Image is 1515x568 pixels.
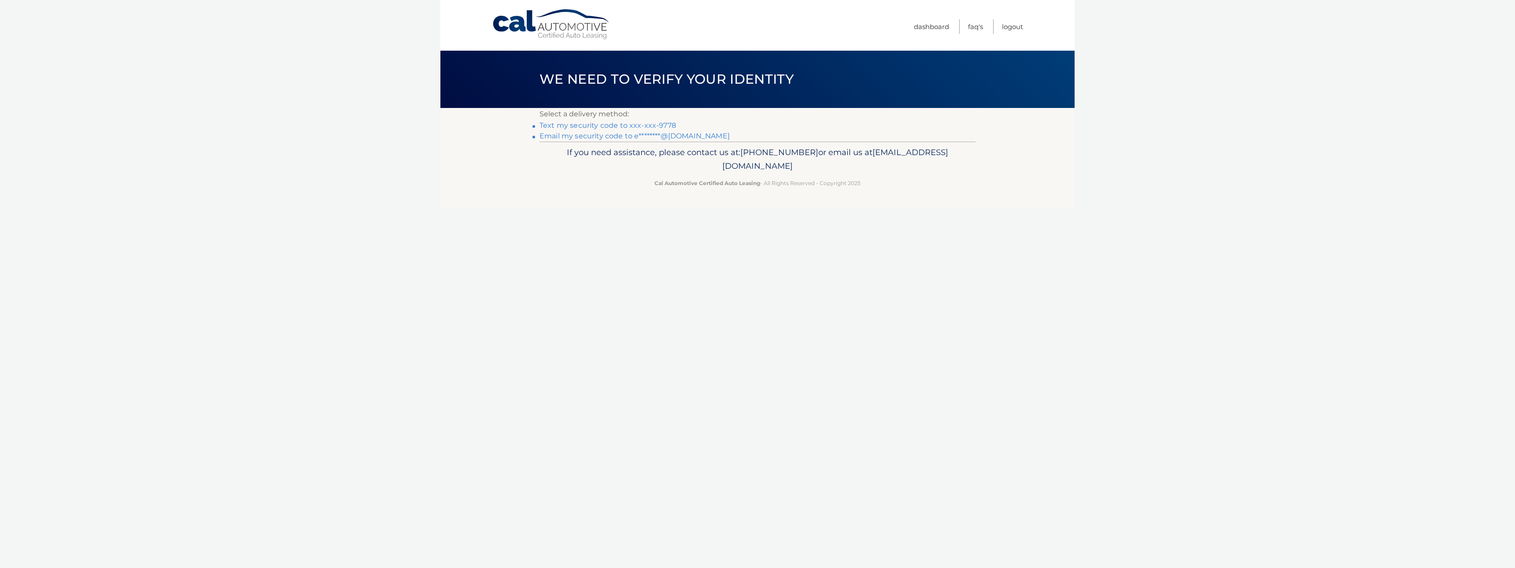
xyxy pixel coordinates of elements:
[545,178,970,188] p: - All Rights Reserved - Copyright 2025
[914,19,949,34] a: Dashboard
[968,19,983,34] a: FAQ's
[539,121,676,130] a: Text my security code to xxx-xxx-9778
[740,147,818,157] span: [PHONE_NUMBER]
[1002,19,1023,34] a: Logout
[492,9,611,40] a: Cal Automotive
[539,108,976,120] p: Select a delivery method:
[539,132,730,140] a: Email my security code to e********@[DOMAIN_NAME]
[545,145,970,174] p: If you need assistance, please contact us at: or email us at
[654,180,760,186] strong: Cal Automotive Certified Auto Leasing
[539,71,794,87] span: We need to verify your identity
